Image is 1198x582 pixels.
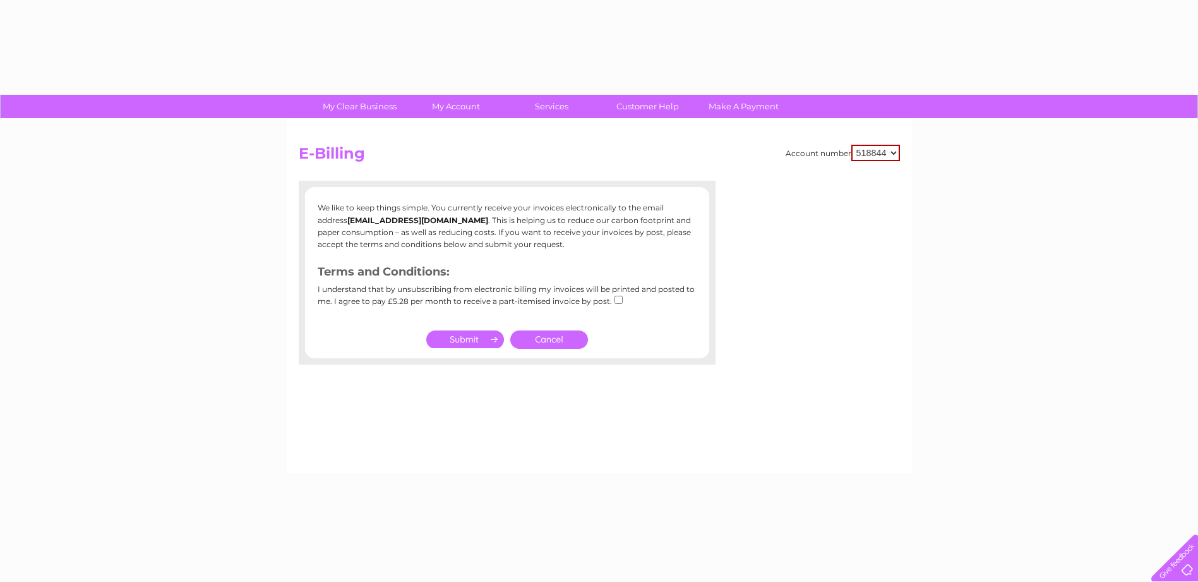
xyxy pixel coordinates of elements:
[692,95,796,118] a: Make A Payment
[596,95,700,118] a: Customer Help
[510,330,588,349] a: Cancel
[308,95,412,118] a: My Clear Business
[318,263,697,285] h3: Terms and Conditions:
[426,330,504,348] input: Submit
[318,285,697,315] div: I understand that by unsubscribing from electronic billing my invoices will be printed and posted...
[500,95,604,118] a: Services
[347,215,488,225] b: [EMAIL_ADDRESS][DOMAIN_NAME]
[318,202,697,250] p: We like to keep things simple. You currently receive your invoices electronically to the email ad...
[404,95,508,118] a: My Account
[786,145,900,161] div: Account number
[299,145,900,169] h2: E-Billing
